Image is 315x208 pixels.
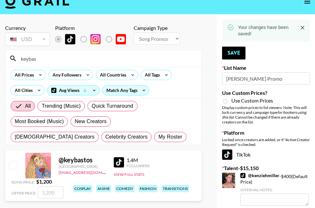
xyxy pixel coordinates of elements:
span: Use Custom Prices [231,97,273,104]
span: New Creators [75,118,107,125]
img: TikTok [240,173,245,178]
div: All Prices [11,70,35,80]
span: Trending (Music) [42,102,81,110]
div: All Countries [96,70,128,80]
div: - $ 400 (Default Price) [240,173,309,206]
img: Instagram [90,34,101,44]
label: Platform [222,130,310,136]
div: Platform [55,25,131,31]
input: Search by User Name [17,53,197,64]
div: @ keybastos [59,156,106,164]
span: Most Booked (Music) [15,118,64,125]
div: transitions [162,185,189,192]
span: Quick Turnaround [92,102,133,110]
input: 1,200 [38,186,63,198]
strong: $ 1,200 [36,178,52,185]
em: for bookers using this list [222,110,306,120]
img: TikTok [65,34,75,44]
a: [EMAIL_ADDRESS][DOMAIN_NAME] [59,169,123,175]
div: USD [6,34,49,45]
div: [GEOGRAPHIC_DATA] [59,164,106,169]
span: All [25,102,31,110]
div: 1.4M [127,157,150,163]
span: Offer Price: [12,191,37,195]
div: Locked once creators are added, or if "Active Creator Request" is checked. [222,137,310,147]
span: My Roster [158,133,182,141]
div: Match Any Tags [103,86,149,95]
div: anime [96,185,111,192]
div: Remove selected talent to change platforms [55,32,131,46]
div: Display custom prices to list viewers. Note: This will lock currency and campaign type . Cannot b... [222,105,310,124]
span: Song Price: [12,180,35,185]
label: Use Custom Prices? [222,90,310,96]
button: Close [298,23,307,32]
label: List Name [222,65,310,71]
div: TikTok [222,149,310,160]
div: Avg Views [47,86,99,95]
span: [DEMOGRAPHIC_DATA] Creators [15,133,95,141]
a: @kenziehmiller [240,173,279,178]
div: Remove selected talent to change your currency [5,31,50,47]
button: View Full Stats [114,172,144,177]
div: All Cities [11,86,34,95]
div: Any Followers [49,70,83,80]
div: All Tags [141,70,161,80]
button: Save [222,47,245,59]
img: TikTok [114,157,124,167]
label: Talent - $ 15,150 [222,165,310,171]
img: YouTube [116,34,126,44]
span: Celebrity Creators [105,133,148,141]
div: Campaign Type [134,25,180,31]
div: comedy [115,185,135,192]
img: TikTok [222,149,232,160]
div: Followers [127,163,150,168]
div: cosplay [73,185,92,192]
div: Internal Notes: [240,187,309,192]
div: Your changes have been saved! [238,22,293,40]
div: Currency [5,25,50,31]
div: fashion [138,185,158,192]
